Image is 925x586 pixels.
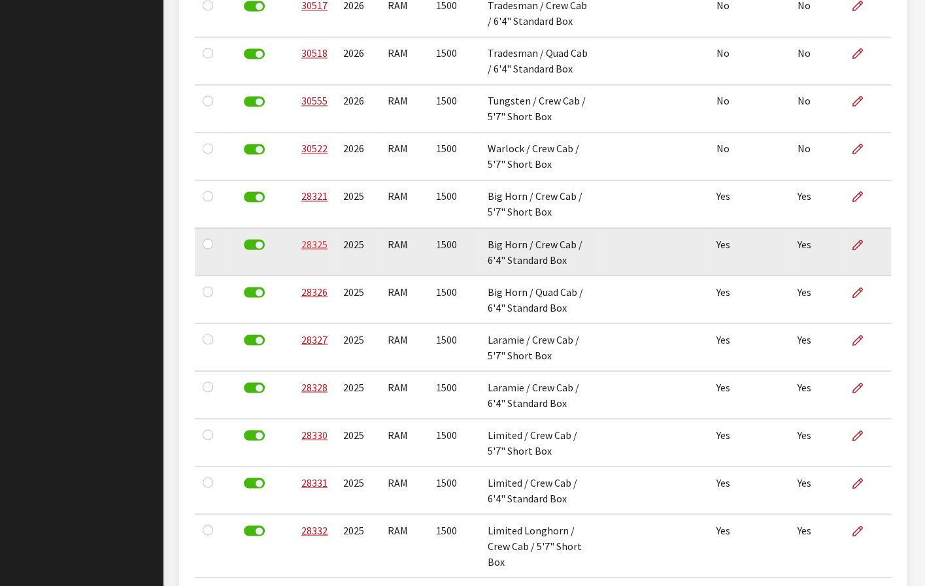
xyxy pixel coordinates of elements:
[790,85,844,133] td: No
[480,466,598,514] td: Limited / Crew Cab / 6'4" Standard Box
[709,419,790,466] td: Yes
[480,514,598,578] td: Limited Longhorn / Crew Cab / 5'7" Short Box
[335,276,380,323] td: 2025
[244,239,265,250] label: Deactivate Application
[301,476,328,489] a: 28331
[428,180,480,228] td: 1500
[301,285,328,298] a: 28326
[790,228,844,276] td: Yes
[480,85,598,133] td: Tungsten / Crew Cab / 5'7" Short Box
[244,430,265,440] label: Deactivate Application
[244,1,265,11] label: Deactivate Application
[709,276,790,323] td: Yes
[244,48,265,59] label: Deactivate Application
[790,419,844,466] td: Yes
[852,133,874,165] a: Edit Application
[709,37,790,85] td: No
[380,419,428,466] td: RAM
[301,428,328,441] a: 28330
[790,371,844,419] td: Yes
[428,371,480,419] td: 1500
[480,180,598,228] td: Big Horn / Crew Cab / 5'7" Short Box
[852,37,874,70] a: Edit Application
[852,371,874,404] a: Edit Application
[709,85,790,133] td: No
[380,323,428,371] td: RAM
[790,133,844,180] td: No
[244,191,265,202] label: Deactivate Application
[480,323,598,371] td: Laramie / Crew Cab / 5'7" Short Box
[480,228,598,276] td: Big Horn / Crew Cab / 6'4" Standard Box
[480,133,598,180] td: Warlock / Crew Cab / 5'7" Short Box
[244,478,265,488] label: Deactivate Application
[380,133,428,180] td: RAM
[852,419,874,451] a: Edit Application
[852,323,874,356] a: Edit Application
[335,514,380,578] td: 2025
[380,514,428,578] td: RAM
[709,323,790,371] td: Yes
[380,85,428,133] td: RAM
[301,380,328,393] a: 28328
[428,323,480,371] td: 1500
[244,96,265,106] label: Deactivate Application
[709,466,790,514] td: Yes
[301,333,328,346] a: 28327
[301,46,328,59] a: 30518
[852,514,874,547] a: Edit Application
[380,37,428,85] td: RAM
[852,180,874,213] a: Edit Application
[790,180,844,228] td: Yes
[790,466,844,514] td: Yes
[428,419,480,466] td: 1500
[480,276,598,323] td: Big Horn / Quad Cab / 6'4" Standard Box
[428,37,480,85] td: 1500
[852,466,874,499] a: Edit Application
[335,85,380,133] td: 2026
[428,133,480,180] td: 1500
[709,228,790,276] td: Yes
[852,276,874,308] a: Edit Application
[380,466,428,514] td: RAM
[428,514,480,578] td: 1500
[335,228,380,276] td: 2025
[428,276,480,323] td: 1500
[335,371,380,419] td: 2025
[244,144,265,154] label: Deactivate Application
[301,94,328,107] a: 30555
[790,514,844,578] td: Yes
[244,382,265,393] label: Deactivate Application
[852,228,874,261] a: Edit Application
[301,237,328,250] a: 28325
[790,37,844,85] td: No
[380,180,428,228] td: RAM
[335,37,380,85] td: 2026
[244,334,265,345] label: Deactivate Application
[480,371,598,419] td: Laramie / Crew Cab / 6'4" Standard Box
[335,466,380,514] td: 2025
[709,514,790,578] td: Yes
[709,180,790,228] td: Yes
[428,85,480,133] td: 1500
[301,142,328,155] a: 30522
[301,189,328,203] a: 28321
[480,37,598,85] td: Tradesman / Quad Cab / 6'4" Standard Box
[852,85,874,118] a: Edit Application
[244,287,265,297] label: Deactivate Application
[335,419,380,466] td: 2025
[480,419,598,466] td: Limited / Crew Cab / 5'7" Short Box
[335,180,380,228] td: 2025
[244,525,265,536] label: Deactivate Application
[335,323,380,371] td: 2025
[428,466,480,514] td: 1500
[428,228,480,276] td: 1500
[709,371,790,419] td: Yes
[301,523,328,536] a: 28332
[380,228,428,276] td: RAM
[380,371,428,419] td: RAM
[380,276,428,323] td: RAM
[709,133,790,180] td: No
[790,276,844,323] td: Yes
[790,323,844,371] td: Yes
[335,133,380,180] td: 2026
